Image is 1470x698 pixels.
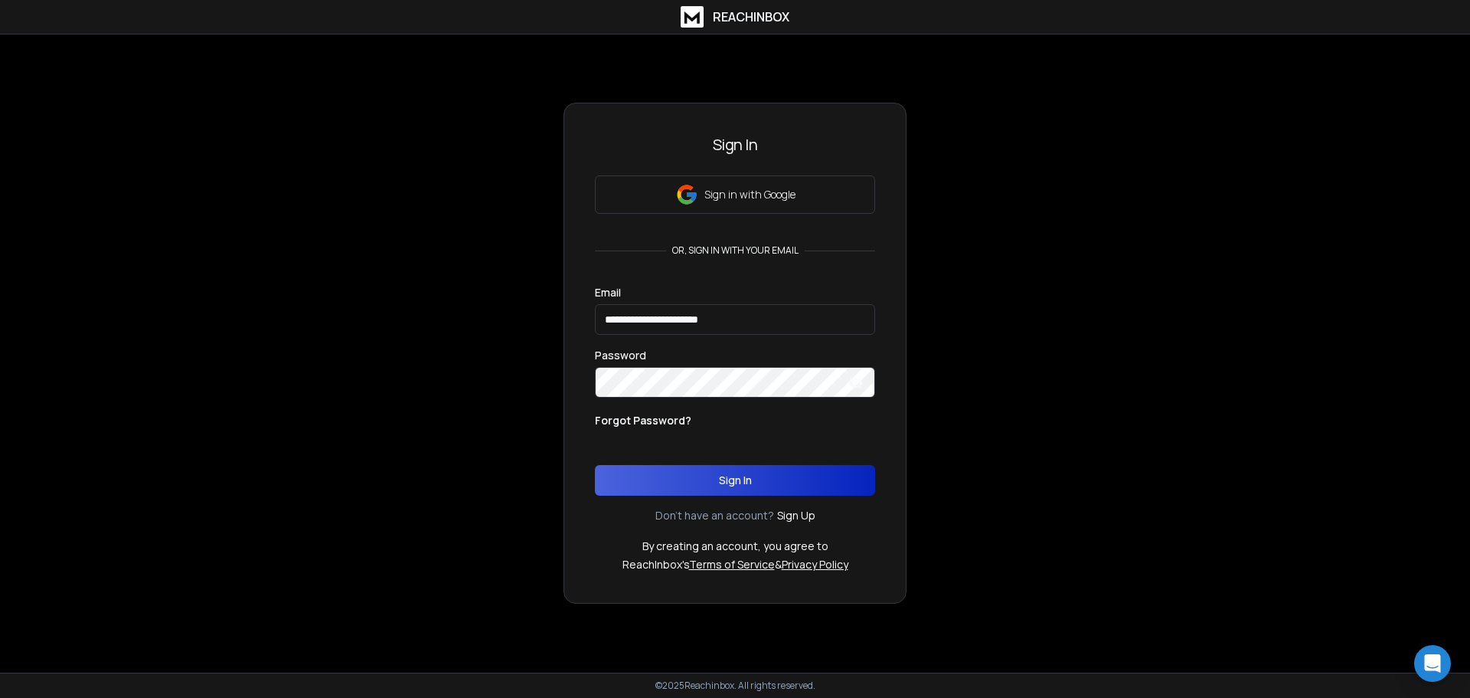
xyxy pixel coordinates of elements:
button: Sign in with Google [595,175,875,214]
label: Password [595,350,646,361]
img: logo [681,6,704,28]
p: Forgot Password? [595,413,691,428]
p: © 2025 Reachinbox. All rights reserved. [655,680,815,692]
div: Open Intercom Messenger [1414,645,1451,682]
a: Privacy Policy [782,557,848,572]
p: Sign in with Google [704,187,795,202]
h1: ReachInbox [713,8,789,26]
label: Email [595,287,621,298]
p: Don't have an account? [655,508,774,523]
a: ReachInbox [681,6,789,28]
a: Terms of Service [689,557,775,572]
p: By creating an account, you agree to [642,539,828,554]
button: Sign In [595,465,875,496]
p: or, sign in with your email [666,244,805,257]
p: ReachInbox's & [622,557,848,572]
a: Sign Up [777,508,815,523]
h3: Sign In [595,134,875,156]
